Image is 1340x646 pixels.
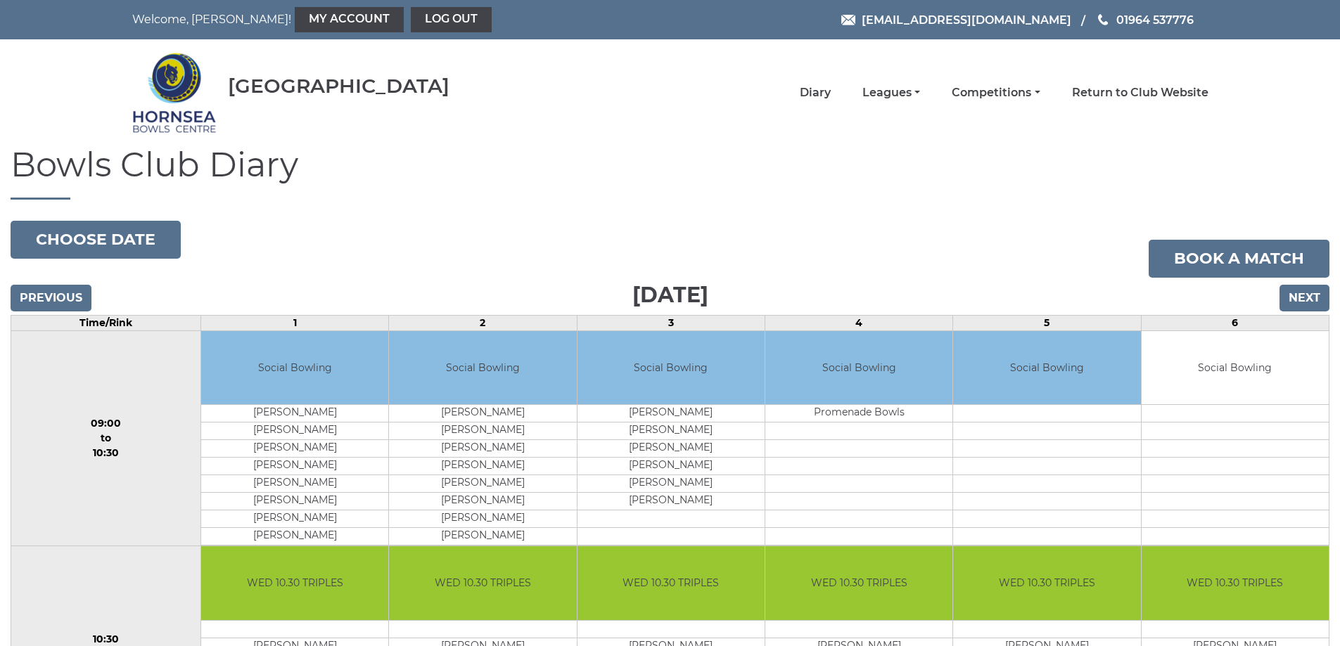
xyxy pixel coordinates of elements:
td: [PERSON_NAME] [389,510,576,528]
td: Social Bowling [953,331,1140,405]
td: 3 [577,315,765,330]
td: 09:00 to 10:30 [11,330,201,546]
td: [PERSON_NAME] [201,510,388,528]
td: [PERSON_NAME] [201,422,388,440]
td: [PERSON_NAME] [578,493,765,510]
img: Hornsea Bowls Centre [132,44,217,142]
div: [GEOGRAPHIC_DATA] [228,75,449,97]
a: Return to Club Website [1072,85,1208,101]
a: Log out [411,7,492,32]
td: [PERSON_NAME] [578,458,765,475]
a: Diary [800,85,831,101]
img: Email [841,15,855,25]
a: Competitions [952,85,1040,101]
a: My Account [295,7,404,32]
td: WED 10.30 TRIPLES [389,546,576,620]
td: [PERSON_NAME] [201,528,388,545]
td: [PERSON_NAME] [389,422,576,440]
td: [PERSON_NAME] [578,422,765,440]
td: [PERSON_NAME] [578,475,765,493]
td: Social Bowling [765,331,952,405]
td: [PERSON_NAME] [389,493,576,510]
td: Social Bowling [1142,331,1329,405]
td: WED 10.30 TRIPLES [1142,546,1329,620]
input: Previous [11,285,91,311]
td: 2 [389,315,577,330]
td: [PERSON_NAME] [578,405,765,422]
td: Time/Rink [11,315,201,330]
td: 1 [200,315,388,330]
button: Choose date [11,221,181,259]
td: [PERSON_NAME] [201,493,388,510]
td: 4 [765,315,952,330]
td: [PERSON_NAME] [389,405,576,422]
td: [PERSON_NAME] [389,458,576,475]
td: WED 10.30 TRIPLES [765,546,952,620]
td: [PERSON_NAME] [201,475,388,493]
td: WED 10.30 TRIPLES [578,546,765,620]
td: Social Bowling [201,331,388,405]
a: Email [EMAIL_ADDRESS][DOMAIN_NAME] [841,11,1071,29]
td: [PERSON_NAME] [201,405,388,422]
td: [PERSON_NAME] [389,528,576,545]
td: WED 10.30 TRIPLES [201,546,388,620]
a: Leagues [862,85,920,101]
td: [PERSON_NAME] [389,440,576,458]
td: Promenade Bowls [765,405,952,422]
a: Book a match [1149,240,1329,278]
span: [EMAIL_ADDRESS][DOMAIN_NAME] [862,13,1071,26]
td: 5 [953,315,1141,330]
a: Phone us 01964 537776 [1096,11,1194,29]
td: WED 10.30 TRIPLES [953,546,1140,620]
td: Social Bowling [389,331,576,405]
td: [PERSON_NAME] [389,475,576,493]
img: Phone us [1098,14,1108,25]
td: [PERSON_NAME] [201,440,388,458]
td: Social Bowling [578,331,765,405]
input: Next [1280,285,1329,311]
span: 01964 537776 [1116,13,1194,26]
td: [PERSON_NAME] [201,458,388,475]
h1: Bowls Club Diary [11,146,1329,200]
td: [PERSON_NAME] [578,440,765,458]
td: 6 [1141,315,1329,330]
nav: Welcome, [PERSON_NAME]! [132,7,568,32]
